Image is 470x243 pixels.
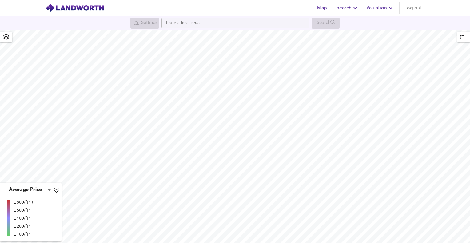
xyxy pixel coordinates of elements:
[161,18,309,28] input: Enter a location...
[314,4,329,12] span: Map
[130,18,159,29] div: Search for a location first or explore the map
[312,2,332,14] button: Map
[337,4,359,12] span: Search
[14,223,34,229] div: £200/ft²
[14,215,34,221] div: £400/ft²
[14,231,34,237] div: £100/ft²
[402,2,424,14] button: Log out
[334,2,361,14] button: Search
[46,3,104,13] img: logo
[6,185,53,195] div: Average Price
[14,207,34,213] div: £600/ft²
[364,2,397,14] button: Valuation
[404,4,422,12] span: Log out
[366,4,394,12] span: Valuation
[312,18,340,29] div: Search for a location first or explore the map
[14,199,34,205] div: £800/ft² +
